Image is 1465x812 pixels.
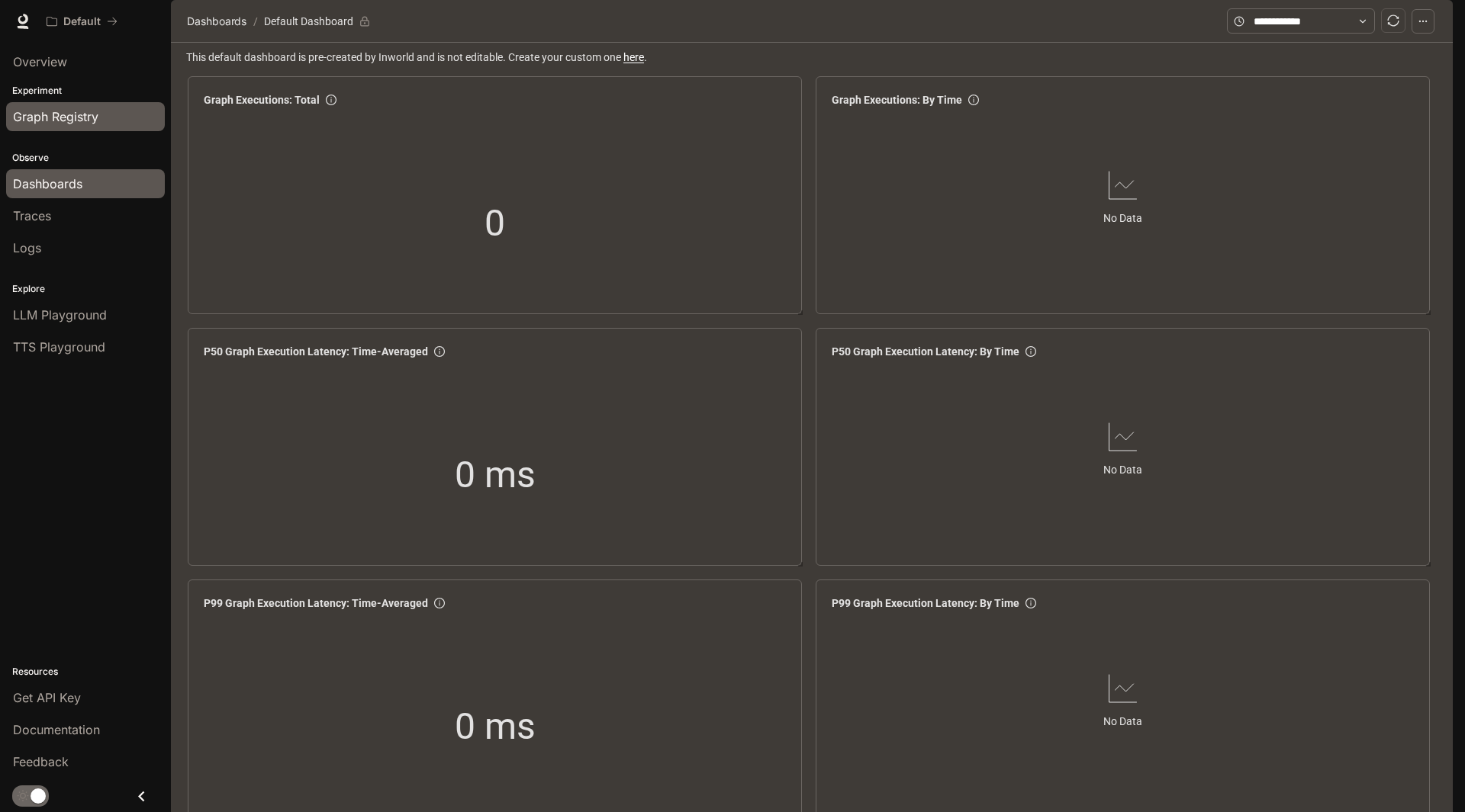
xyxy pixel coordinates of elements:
[623,51,644,63] a: here
[204,91,320,108] span: Graph Executions: Total
[40,6,124,37] button: All workspaces
[434,346,445,357] span: info-circle
[1025,346,1036,357] span: info-circle
[183,12,250,30] button: Dashboards
[204,343,428,360] span: P50 Graph Execution Latency: Time-Averaged
[204,595,428,611] span: P99 Graph Execution Latency: Time-Averaged
[186,49,1441,66] span: This default dashboard is pre-created by Inworld and is not editable. Create your custom one .
[187,12,246,30] span: Dashboards
[455,698,536,755] span: 0 ms
[1025,598,1036,608] span: info-circle
[832,595,1019,611] span: P99 Graph Execution Latency: By Time
[968,95,979,105] span: info-circle
[485,194,505,252] span: 0
[1103,713,1142,730] article: No Data
[261,7,356,36] article: Default Dashboard
[434,598,445,608] span: info-circle
[1103,461,1142,478] article: No Data
[832,91,962,108] span: Graph Executions: By Time
[1103,210,1142,226] article: No Data
[1387,14,1399,27] span: sync
[455,446,536,503] span: 0 ms
[326,95,336,105] span: info-circle
[832,343,1019,360] span: P50 Graph Execution Latency: By Time
[63,15,101,28] p: Default
[253,13,258,30] span: /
